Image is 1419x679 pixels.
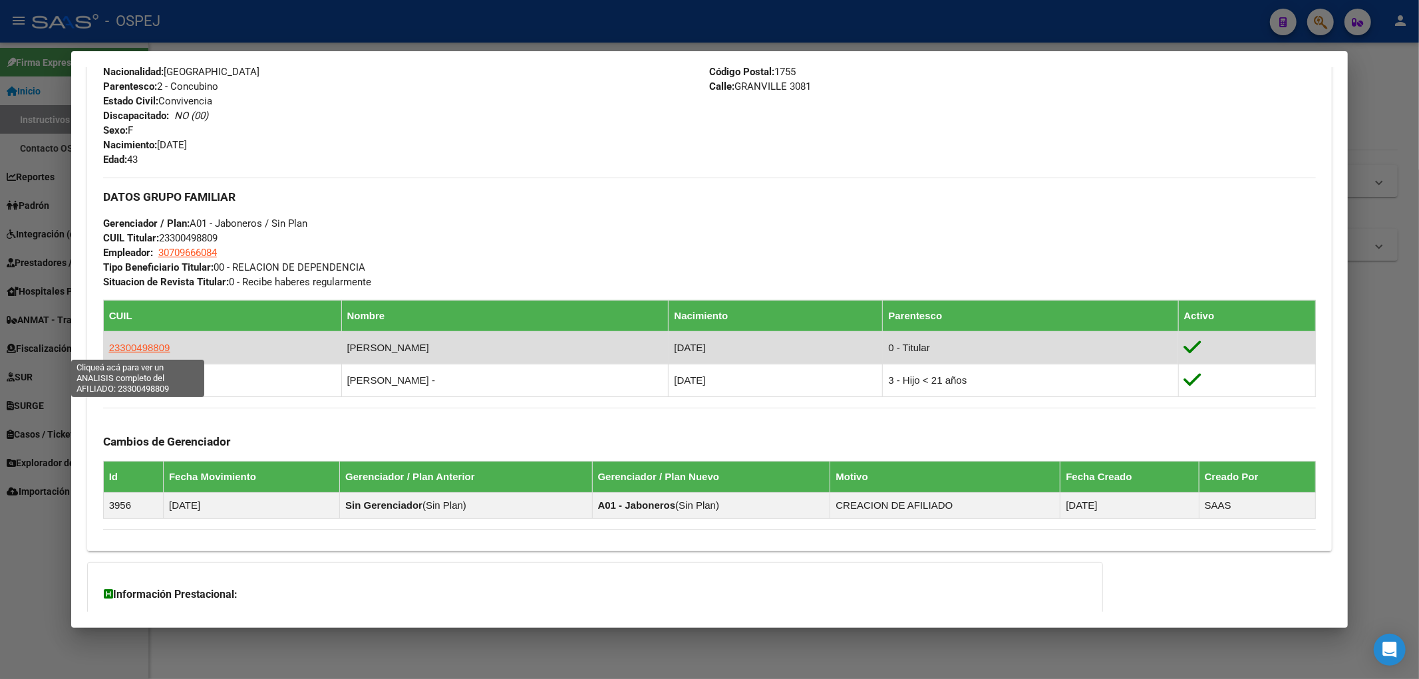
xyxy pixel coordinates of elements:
[883,300,1178,331] th: Parentesco
[710,66,775,78] strong: Código Postal:
[341,364,669,396] td: [PERSON_NAME] -
[592,493,830,519] td: ( )
[1060,462,1199,493] th: Fecha Creado
[340,462,592,493] th: Gerenciador / Plan Anterior
[103,217,307,229] span: A01 - Jaboneros / Sin Plan
[158,247,217,259] span: 30709666084
[1178,300,1316,331] th: Activo
[669,364,883,396] td: [DATE]
[103,232,218,244] span: 23300498809
[710,80,812,92] span: GRANVILLE 3081
[1060,493,1199,519] td: [DATE]
[103,261,214,273] strong: Tipo Beneficiario Titular:
[341,331,669,364] td: [PERSON_NAME]
[710,80,735,92] strong: Calle:
[830,493,1060,519] td: CREACION DE AFILIADO
[103,462,163,493] th: Id
[103,139,157,151] strong: Nacimiento:
[103,139,187,151] span: [DATE]
[103,232,159,244] strong: CUIL Titular:
[103,276,371,288] span: 0 - Recibe haberes regularmente
[103,434,1317,449] h3: Cambios de Gerenciador
[103,190,1317,204] h3: DATOS GRUPO FAMILIAR
[592,462,830,493] th: Gerenciador / Plan Nuevo
[103,300,341,331] th: CUIL
[103,66,164,78] strong: Nacionalidad:
[883,364,1178,396] td: 3 - Hijo < 21 años
[164,462,340,493] th: Fecha Movimiento
[103,276,229,288] strong: Situacion de Revista Titular:
[1199,493,1316,519] td: SAAS
[710,66,796,78] span: 1755
[103,261,365,273] span: 00 - RELACION DE DEPENDENCIA
[883,331,1178,364] td: 0 - Titular
[103,154,127,166] strong: Edad:
[598,499,676,511] strong: A01 - Jaboneros
[679,499,716,511] span: Sin Plan
[103,66,259,78] span: [GEOGRAPHIC_DATA]
[103,95,158,107] strong: Estado Civil:
[103,154,138,166] span: 43
[345,499,422,511] strong: Sin Gerenciador
[109,374,170,386] span: 27564036094
[341,300,669,331] th: Nombre
[164,493,340,519] td: [DATE]
[103,80,218,92] span: 2 - Concubino
[103,110,169,122] strong: Discapacitado:
[174,110,208,122] i: NO (00)
[669,331,883,364] td: [DATE]
[1374,634,1406,666] div: Open Intercom Messenger
[340,493,592,519] td: ( )
[104,587,1086,603] h3: Información Prestacional:
[669,300,883,331] th: Nacimiento
[103,247,153,259] strong: Empleador:
[426,499,463,511] span: Sin Plan
[103,80,157,92] strong: Parentesco:
[103,124,128,136] strong: Sexo:
[103,493,163,519] td: 3956
[1199,462,1316,493] th: Creado Por
[830,462,1060,493] th: Motivo
[103,124,133,136] span: F
[103,217,190,229] strong: Gerenciador / Plan:
[109,342,170,353] span: 23300498809
[103,95,212,107] span: Convivencia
